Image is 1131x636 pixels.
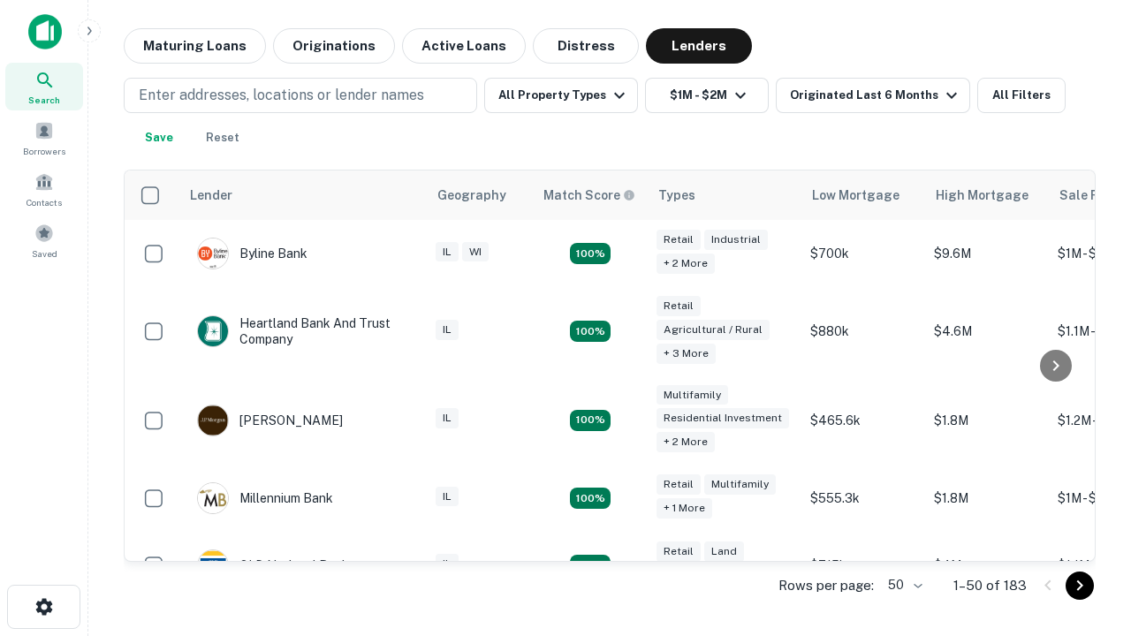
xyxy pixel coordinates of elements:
div: Retail [657,296,701,316]
div: IL [436,320,459,340]
div: Originated Last 6 Months [790,85,962,106]
img: picture [198,238,228,269]
a: Borrowers [5,114,83,162]
td: $700k [801,220,925,287]
div: OLD National Bank [197,549,349,581]
button: Save your search to get updates of matches that match your search criteria. [131,120,187,155]
div: Geography [437,185,506,206]
th: High Mortgage [925,170,1049,220]
button: Reset [194,120,251,155]
div: Retail [657,474,701,495]
td: $555.3k [801,465,925,532]
span: Borrowers [23,144,65,158]
td: $1.8M [925,465,1049,532]
a: Search [5,63,83,110]
p: Rows per page: [778,575,874,596]
div: + 1 more [657,498,712,519]
td: $4.6M [925,287,1049,376]
th: Lender [179,170,427,220]
div: Low Mortgage [812,185,899,206]
div: IL [436,408,459,428]
div: IL [436,554,459,574]
div: Industrial [704,230,768,250]
img: capitalize-icon.png [28,14,62,49]
button: Originations [273,28,395,64]
button: Originated Last 6 Months [776,78,970,113]
span: Search [28,93,60,107]
button: Active Loans [402,28,526,64]
div: Matching Properties: 17, hasApolloMatch: undefined [570,321,611,342]
div: Matching Properties: 27, hasApolloMatch: undefined [570,410,611,431]
div: Residential Investment [657,408,789,428]
div: Byline Bank [197,238,307,269]
img: picture [198,550,228,580]
div: + 2 more [657,432,715,452]
button: Lenders [646,28,752,64]
div: Lender [190,185,232,206]
img: picture [198,483,228,513]
td: $1.8M [925,376,1049,466]
div: Heartland Bank And Trust Company [197,315,409,347]
td: $715k [801,532,925,599]
a: Saved [5,216,83,264]
button: Go to next page [1066,572,1094,600]
a: Contacts [5,165,83,213]
span: Contacts [27,195,62,209]
div: Agricultural / Rural [657,320,770,340]
button: All Filters [977,78,1066,113]
iframe: Chat Widget [1043,495,1131,579]
div: + 2 more [657,254,715,274]
td: $4M [925,532,1049,599]
img: picture [198,405,228,435]
h6: Match Score [543,185,632,205]
div: Retail [657,541,701,562]
p: 1–50 of 183 [953,575,1027,596]
div: Millennium Bank [197,482,333,514]
div: IL [436,487,459,507]
div: IL [436,242,459,262]
div: [PERSON_NAME] [197,405,343,436]
button: Enter addresses, locations or lender names [124,78,477,113]
div: Multifamily [704,474,776,495]
div: Types [658,185,695,206]
div: Matching Properties: 18, hasApolloMatch: undefined [570,555,611,576]
button: $1M - $2M [645,78,769,113]
div: Matching Properties: 21, hasApolloMatch: undefined [570,243,611,264]
th: Geography [427,170,533,220]
div: High Mortgage [936,185,1029,206]
div: 50 [881,572,925,598]
th: Types [648,170,801,220]
button: Maturing Loans [124,28,266,64]
div: Multifamily [657,385,728,405]
div: WI [462,242,489,262]
td: $9.6M [925,220,1049,287]
button: All Property Types [484,78,638,113]
p: Enter addresses, locations or lender names [139,85,424,106]
td: $880k [801,287,925,376]
div: Capitalize uses an advanced AI algorithm to match your search with the best lender. The match sco... [543,185,635,205]
span: Saved [32,246,57,261]
div: Matching Properties: 16, hasApolloMatch: undefined [570,488,611,509]
div: Land [704,541,744,562]
img: picture [198,316,228,346]
div: Retail [657,230,701,250]
button: Distress [533,28,639,64]
th: Low Mortgage [801,170,925,220]
div: + 3 more [657,344,716,364]
th: Capitalize uses an advanced AI algorithm to match your search with the best lender. The match sco... [533,170,648,220]
td: $465.6k [801,376,925,466]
